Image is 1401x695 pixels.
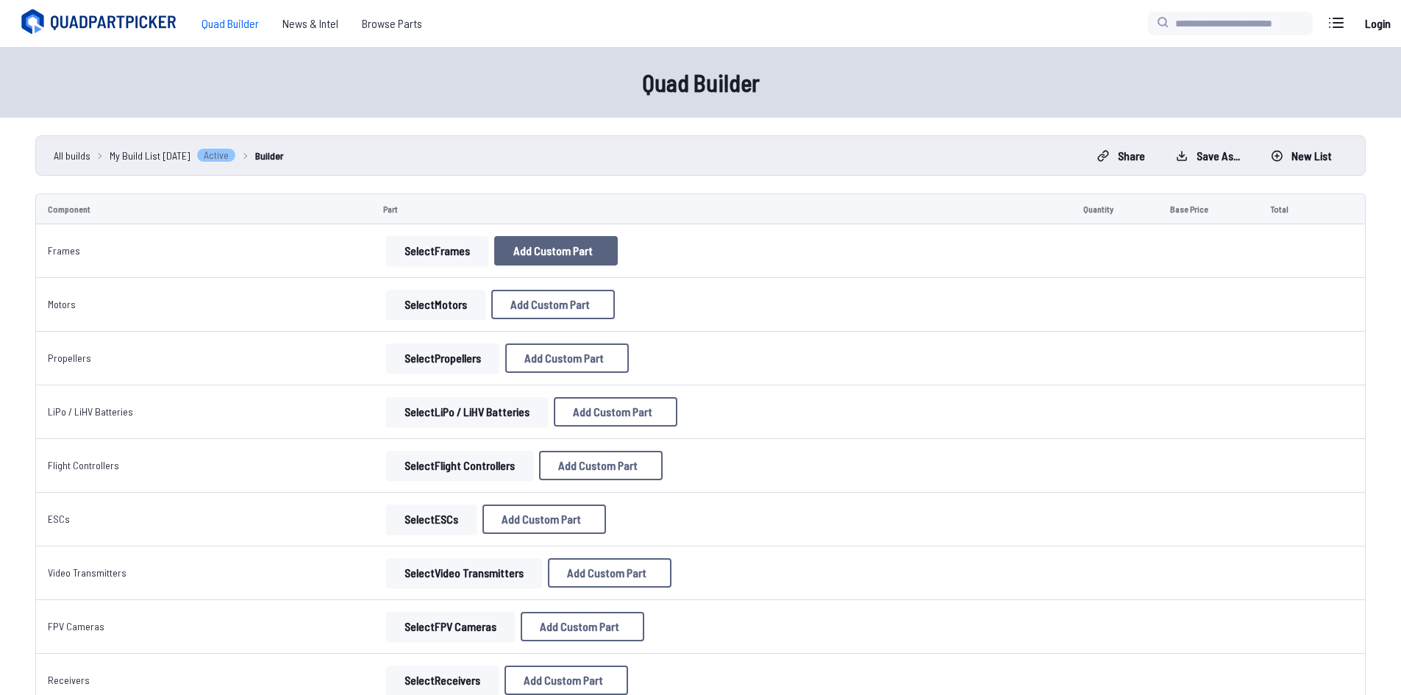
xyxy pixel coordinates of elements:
[558,460,638,471] span: Add Custom Part
[386,397,548,427] button: SelectLiPo / LiHV Batteries
[371,193,1072,224] td: Part
[510,299,590,310] span: Add Custom Part
[1158,193,1258,224] td: Base Price
[1163,144,1252,168] button: Save as...
[524,674,603,686] span: Add Custom Part
[48,566,126,579] a: Video Transmitters
[48,298,76,310] a: Motors
[383,397,551,427] a: SelectLiPo / LiHV Batteries
[383,236,491,265] a: SelectFrames
[383,451,536,480] a: SelectFlight Controllers
[110,148,190,163] span: My Build List [DATE]
[383,666,502,695] a: SelectReceivers
[383,343,502,373] a: SelectPropellers
[386,666,499,695] button: SelectReceivers
[48,405,133,418] a: LiPo / LiHV Batteries
[505,343,629,373] button: Add Custom Part
[196,148,236,163] span: Active
[230,65,1172,100] h1: Quad Builder
[383,612,518,641] a: SelectFPV Cameras
[386,451,533,480] button: SelectFlight Controllers
[1085,144,1158,168] button: Share
[383,505,480,534] a: SelectESCs
[1258,144,1344,168] button: New List
[48,513,70,525] a: ESCs
[567,567,646,579] span: Add Custom Part
[539,451,663,480] button: Add Custom Part
[110,148,236,163] a: My Build List [DATE]Active
[386,290,485,319] button: SelectMotors
[35,193,371,224] td: Component
[48,244,80,257] a: Frames
[383,290,488,319] a: SelectMotors
[350,9,434,38] a: Browse Parts
[54,148,90,163] a: All builds
[554,397,677,427] button: Add Custom Part
[521,612,644,641] button: Add Custom Part
[505,666,628,695] button: Add Custom Part
[386,558,542,588] button: SelectVideo Transmitters
[491,290,615,319] button: Add Custom Part
[386,505,477,534] button: SelectESCs
[513,245,593,257] span: Add Custom Part
[494,236,618,265] button: Add Custom Part
[573,406,652,418] span: Add Custom Part
[386,343,499,373] button: SelectPropellers
[386,612,515,641] button: SelectFPV Cameras
[48,674,90,686] a: Receivers
[1072,193,1158,224] td: Quantity
[48,352,91,364] a: Propellers
[190,9,271,38] a: Quad Builder
[1258,193,1326,224] td: Total
[1360,9,1395,38] a: Login
[540,621,619,632] span: Add Custom Part
[502,513,581,525] span: Add Custom Part
[271,9,350,38] a: News & Intel
[255,148,284,163] a: Builder
[48,620,104,632] a: FPV Cameras
[48,459,119,471] a: Flight Controllers
[383,558,545,588] a: SelectVideo Transmitters
[482,505,606,534] button: Add Custom Part
[386,236,488,265] button: SelectFrames
[548,558,671,588] button: Add Custom Part
[524,352,604,364] span: Add Custom Part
